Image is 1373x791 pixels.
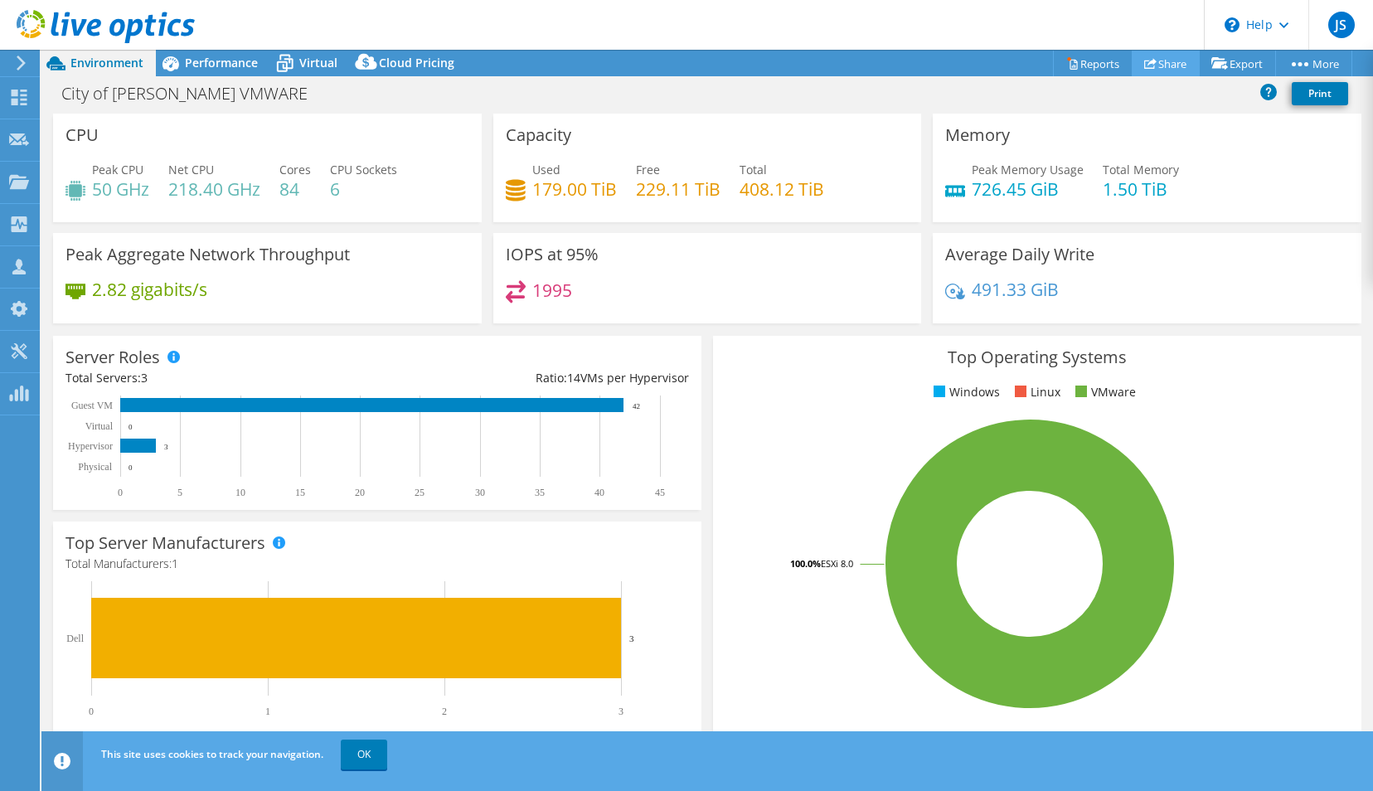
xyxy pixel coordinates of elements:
svg: \n [1225,17,1240,32]
h4: 1.50 TiB [1103,180,1179,198]
a: Export [1199,51,1276,76]
text: 25 [415,487,425,498]
h4: 229.11 TiB [636,180,720,198]
text: Virtual [85,420,114,432]
tspan: 100.0% [790,557,821,570]
li: Linux [1011,383,1060,401]
h4: 1995 [532,281,572,299]
h3: IOPS at 95% [506,245,599,264]
a: More [1275,51,1352,76]
text: Guest VM [71,400,113,411]
span: Environment [70,55,143,70]
h3: Peak Aggregate Network Throughput [65,245,350,264]
a: Share [1132,51,1200,76]
text: 3 [619,706,623,717]
text: 2 [442,706,447,717]
h4: 50 GHz [92,180,149,198]
span: 14 [567,370,580,386]
span: This site uses cookies to track your navigation. [101,747,323,761]
h3: Capacity [506,126,571,144]
text: 0 [129,463,133,472]
h3: Average Daily Write [945,245,1094,264]
text: Physical [78,461,112,473]
li: VMware [1071,383,1136,401]
h4: 179.00 TiB [532,180,617,198]
text: 42 [633,402,640,410]
span: Used [532,162,560,177]
h4: 2.82 gigabits/s [92,280,207,298]
h3: Top Operating Systems [725,348,1349,366]
h4: Total Manufacturers: [65,555,689,573]
text: 10 [235,487,245,498]
span: Cloud Pricing [379,55,454,70]
h4: 84 [279,180,311,198]
span: Peak Memory Usage [972,162,1084,177]
a: Print [1292,82,1348,105]
tspan: ESXi 8.0 [821,557,853,570]
a: Reports [1053,51,1133,76]
text: 1 [265,706,270,717]
h4: 218.40 GHz [168,180,260,198]
h4: 408.12 TiB [740,180,824,198]
h3: Server Roles [65,348,160,366]
a: OK [341,740,387,769]
text: Dell [66,633,84,644]
span: 3 [141,370,148,386]
text: 40 [594,487,604,498]
text: 20 [355,487,365,498]
span: CPU Sockets [330,162,397,177]
text: 3 [629,633,634,643]
text: 35 [535,487,545,498]
text: 45 [655,487,665,498]
div: Total Servers: [65,369,377,387]
h3: CPU [65,126,99,144]
li: Windows [929,383,1000,401]
span: 1 [172,556,178,571]
text: 30 [475,487,485,498]
span: Total Memory [1103,162,1179,177]
h3: Top Server Manufacturers [65,534,265,552]
text: 5 [177,487,182,498]
span: Total [740,162,767,177]
span: Performance [185,55,258,70]
span: JS [1328,12,1355,38]
h4: 726.45 GiB [972,180,1084,198]
text: 0 [129,423,133,431]
text: 0 [118,487,123,498]
text: 3 [164,443,168,451]
span: Virtual [299,55,337,70]
div: Ratio: VMs per Hypervisor [377,369,689,387]
h4: 6 [330,180,397,198]
h4: 491.33 GiB [972,280,1059,298]
span: Net CPU [168,162,214,177]
h1: City of [PERSON_NAME] VMWARE [54,85,333,103]
span: Cores [279,162,311,177]
text: Hypervisor [68,440,113,452]
h3: Memory [945,126,1010,144]
text: 15 [295,487,305,498]
span: Free [636,162,660,177]
span: Peak CPU [92,162,143,177]
text: 0 [89,706,94,717]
